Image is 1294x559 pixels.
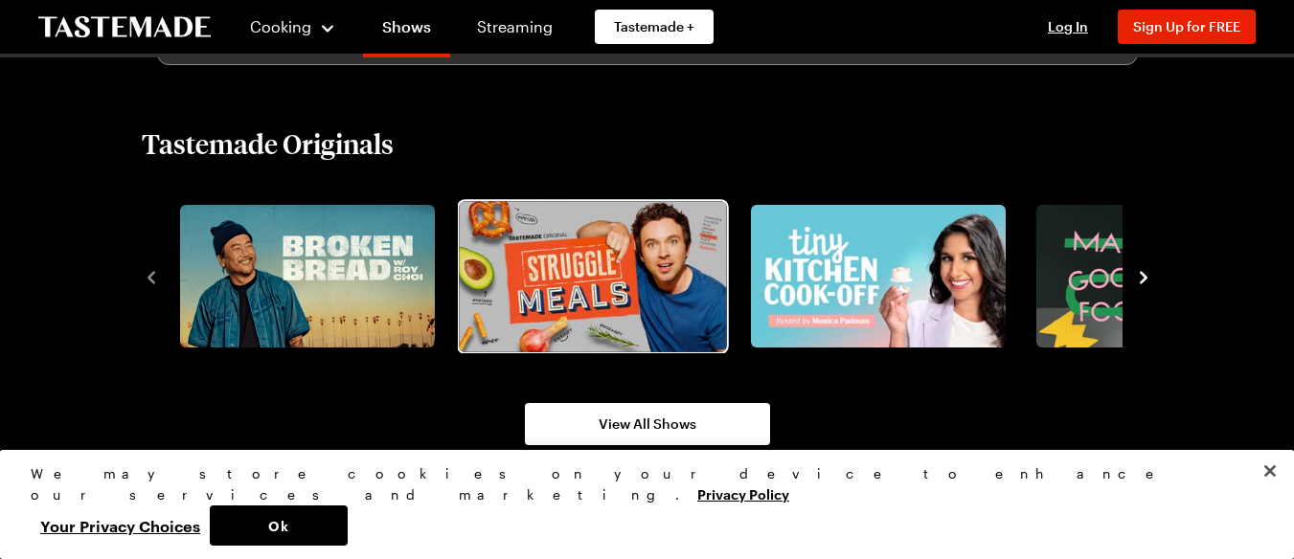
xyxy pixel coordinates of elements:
button: Close [1249,450,1291,492]
button: navigate to previous item [142,265,161,288]
button: navigate to next item [1134,265,1153,288]
button: Sign Up for FREE [1118,10,1256,44]
img: Tiny Kitchen Cook-Off [751,205,1006,348]
h2: Tastemade Originals [142,126,394,161]
a: Tastemade + [595,10,714,44]
img: Struggle Meals [459,201,726,351]
div: 2 / 8 [458,199,743,354]
span: View All Shows [599,414,696,434]
a: Mad Good Food [1033,205,1287,348]
button: Log In [1030,17,1106,36]
a: To Tastemade Home Page [38,16,211,38]
a: Tiny Kitchen Cook-Off [747,205,1002,348]
a: Broken Bread [176,205,431,348]
div: Privacy [31,463,1247,546]
img: Mad Good Food [1036,205,1291,348]
button: Your Privacy Choices [31,505,210,546]
span: Tastemade + [614,17,694,36]
a: More information about your privacy, opens in a new tab [697,484,789,503]
div: We may store cookies on your device to enhance our services and marketing. [31,463,1247,505]
a: View All Shows [525,403,770,445]
span: Log In [1048,18,1088,34]
div: 3 / 8 [743,199,1029,354]
button: Cooking [249,4,336,50]
button: Ok [210,505,348,546]
img: Broken Bread [180,205,435,348]
a: Shows [363,4,450,57]
a: Struggle Meals [462,205,716,348]
span: Sign Up for FREE [1133,18,1240,34]
span: Cooking [250,17,311,35]
div: 1 / 8 [172,199,458,354]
